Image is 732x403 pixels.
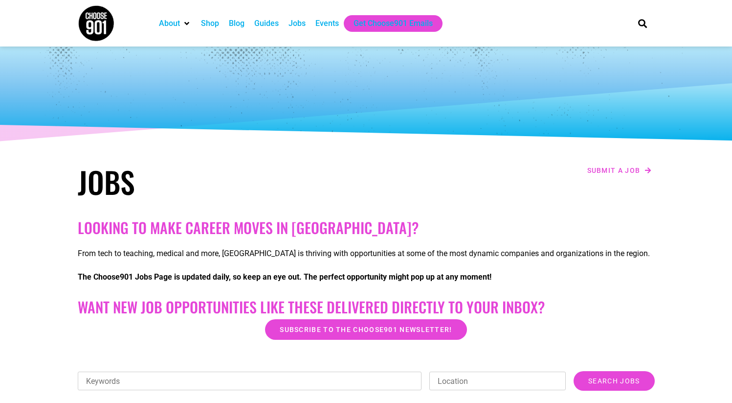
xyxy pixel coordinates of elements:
[78,372,422,390] input: Keywords
[154,15,621,32] nav: Main nav
[78,164,361,199] h1: Jobs
[78,272,491,282] strong: The Choose901 Jobs Page is updated daily, so keep an eye out. The perfect opportunity might pop u...
[429,372,566,390] input: Location
[574,371,654,391] input: Search Jobs
[229,18,244,29] a: Blog
[584,164,655,177] a: Submit a job
[288,18,306,29] a: Jobs
[587,167,641,174] span: Submit a job
[254,18,279,29] a: Guides
[280,326,452,333] span: Subscribe to the Choose901 newsletter!
[201,18,219,29] a: Shop
[315,18,339,29] a: Events
[634,15,650,31] div: Search
[78,248,655,260] p: From tech to teaching, medical and more, [GEOGRAPHIC_DATA] is thriving with opportunities at some...
[78,298,655,316] h2: Want New Job Opportunities like these Delivered Directly to your Inbox?
[265,319,466,340] a: Subscribe to the Choose901 newsletter!
[78,219,655,237] h2: Looking to make career moves in [GEOGRAPHIC_DATA]?
[354,18,433,29] a: Get Choose901 Emails
[154,15,196,32] div: About
[159,18,180,29] a: About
